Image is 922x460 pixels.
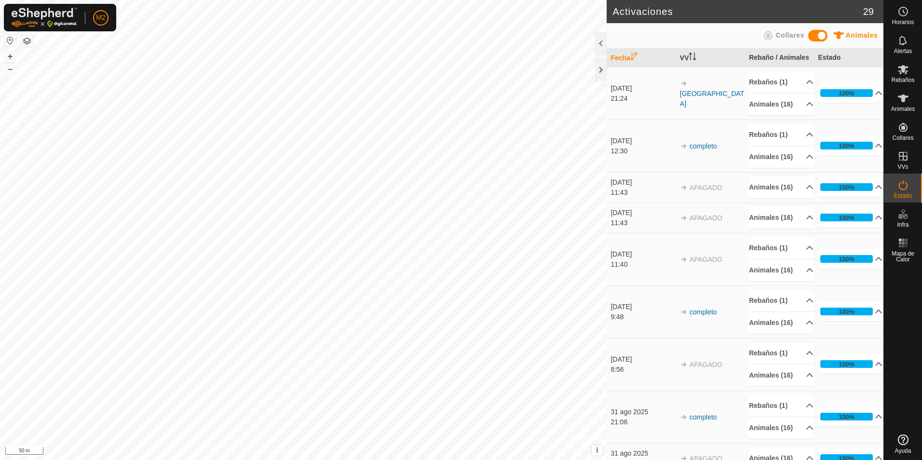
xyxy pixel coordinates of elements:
span: Horarios [892,19,914,25]
div: 11:43 [610,188,675,198]
p-sorticon: Activar para ordenar [689,54,696,62]
div: 21:24 [610,94,675,104]
span: Ayuda [895,448,911,454]
th: Rebaño / Animales [745,49,814,68]
p-accordion-header: 100% [818,249,883,269]
p-accordion-header: Rebaños (1) [749,395,814,417]
th: VV [676,49,745,68]
div: 100% [820,413,873,420]
p-accordion-header: Animales (16) [749,146,814,168]
img: arrow [680,413,688,421]
div: 100% [820,142,873,149]
p-accordion-header: Animales (16) [749,365,814,386]
a: completo [690,413,717,421]
div: 100% [839,412,854,421]
p-accordion-header: Rebaños (1) [749,71,814,93]
button: Capas del Mapa [21,35,33,47]
span: APAGADO [690,256,722,263]
p-accordion-header: 100% [818,83,883,103]
h2: Activaciones [612,6,863,17]
p-accordion-header: 100% [818,302,883,321]
span: i [596,446,598,454]
p-accordion-header: Rebaños (1) [749,290,814,311]
span: VVs [897,164,908,170]
span: Animales [891,106,915,112]
button: i [592,445,602,456]
p-accordion-header: Rebaños (1) [749,124,814,146]
div: 100% [820,214,873,221]
div: 11:40 [610,259,675,270]
button: Restablecer Mapa [4,35,16,46]
div: [DATE] [610,83,675,94]
p-accordion-header: Animales (16) [749,417,814,439]
div: 100% [820,183,873,191]
p-accordion-header: Animales (16) [749,207,814,229]
span: Rebaños [891,77,914,83]
a: completo [690,142,717,150]
div: 100% [820,308,873,315]
p-accordion-header: 100% [818,136,883,155]
div: 8:56 [610,365,675,375]
p-accordion-header: 100% [818,407,883,426]
div: 21:06 [610,417,675,427]
img: arrow [680,142,688,150]
div: 12:30 [610,146,675,156]
button: – [4,63,16,75]
span: APAGADO [690,361,722,368]
p-accordion-header: Animales (16) [749,259,814,281]
div: [DATE] [610,354,675,365]
div: 100% [839,307,854,316]
span: Animales [846,31,878,39]
div: 31 ago 2025 [610,407,675,417]
div: [DATE] [610,302,675,312]
span: Mapa de Calor [886,251,920,262]
span: M2 [96,13,105,23]
img: arrow [680,214,688,222]
a: [GEOGRAPHIC_DATA] [680,90,745,108]
div: [DATE] [610,249,675,259]
div: 100% [839,213,854,222]
div: 100% [839,360,854,369]
button: + [4,51,16,62]
div: 9:48 [610,312,675,322]
span: APAGADO [690,184,722,191]
span: Alertas [894,48,912,54]
p-accordion-header: Animales (16) [749,176,814,198]
span: 29 [863,4,874,19]
img: Logo Gallagher [12,8,77,27]
img: arrow [680,308,688,316]
p-accordion-header: Rebaños (1) [749,237,814,259]
p-accordion-header: Animales (16) [749,312,814,334]
div: 100% [839,183,854,192]
span: Collares [892,135,913,141]
div: [DATE] [610,177,675,188]
div: 11:43 [610,218,675,228]
span: APAGADO [690,214,722,222]
a: Ayuda [884,431,922,458]
span: Collares [775,31,804,39]
div: [DATE] [610,136,675,146]
p-accordion-header: 100% [818,354,883,374]
p-accordion-header: Animales (16) [749,94,814,115]
div: 100% [839,141,854,150]
div: 100% [820,89,873,97]
div: 100% [820,255,873,263]
p-sorticon: Activar para ordenar [630,54,638,62]
img: arrow [680,80,688,87]
img: arrow [680,361,688,368]
th: Fecha [607,49,676,68]
img: arrow [680,184,688,191]
span: Infra [897,222,908,228]
div: 31 ago 2025 [610,448,675,459]
div: 100% [839,89,854,98]
span: Estado [894,193,912,199]
p-accordion-header: 100% [818,177,883,197]
p-accordion-header: Rebaños (1) [749,342,814,364]
p-accordion-header: 100% [818,208,883,227]
img: arrow [680,256,688,263]
a: completo [690,308,717,316]
div: [DATE] [610,208,675,218]
div: 100% [839,255,854,264]
a: Política de Privacidad [254,447,309,456]
th: Estado [814,49,883,68]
